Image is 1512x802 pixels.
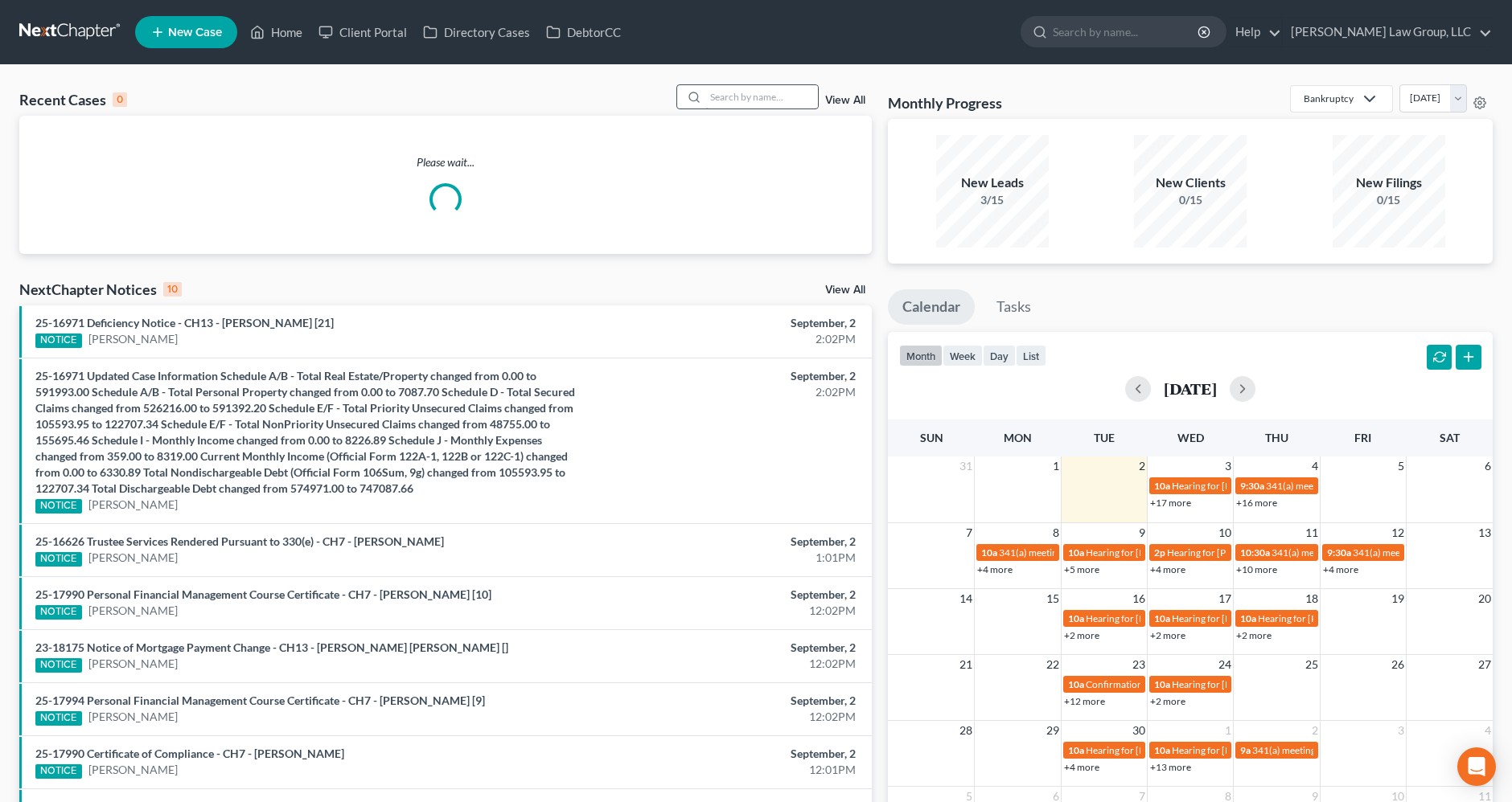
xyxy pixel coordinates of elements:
[1304,655,1320,674] span: 25
[1483,456,1493,476] span: 6
[1240,612,1256,624] span: 10a
[1137,523,1147,542] span: 9
[1390,523,1406,542] span: 12
[88,331,178,347] a: [PERSON_NAME]
[1045,589,1061,608] span: 15
[1134,174,1247,192] div: New Clients
[1477,655,1493,674] span: 27
[1217,655,1233,674] span: 24
[1240,744,1251,756] span: 9a
[1483,721,1493,740] span: 4
[1240,480,1264,492] span: 9:30a
[1396,456,1406,476] span: 5
[1150,497,1191,509] a: +17 more
[1045,655,1061,674] span: 22
[1150,695,1185,707] a: +2 more
[1283,18,1492,47] a: [PERSON_NAME] Law Group, LLC
[594,746,857,762] div: September, 2
[1272,546,1427,559] span: 341(a) meeting for [PERSON_NAME]
[1137,456,1147,476] span: 2
[999,546,1154,559] span: 341(a) meeting for [PERSON_NAME]
[88,762,178,778] a: [PERSON_NAME]
[35,369,575,495] a: 25-16971 Updated Case Information Schedule A/B - Total Real Estate/Property changed from 0.00 to ...
[1396,721,1406,740] span: 3
[1266,480,1421,492] span: 341(a) meeting for [PERSON_NAME]
[983,345,1016,366] button: day
[1086,744,1296,756] span: Hearing for [PERSON_NAME] & [PERSON_NAME]
[705,85,818,108] input: Search by name...
[1064,695,1105,707] a: +12 more
[594,315,857,331] div: September, 2
[1051,523,1061,542] span: 8
[1172,678,1297,690] span: Hearing for [PERSON_NAME]
[1217,523,1233,542] span: 10
[936,174,1049,192] div: New Leads
[1217,589,1233,608] span: 17
[35,587,491,601] a: 25-17990 Personal Financial Management Course Certificate - CH7 - [PERSON_NAME] [10]
[1154,546,1165,559] span: 2p
[168,27,222,39] span: New Case
[35,747,344,760] a: 25-17990 Certificate of Compliance - CH7 - [PERSON_NAME]
[35,605,82,620] div: NOTICE
[594,368,857,384] div: September, 2
[977,563,1013,575] a: +4 more
[1172,744,1297,756] span: Hearing for [PERSON_NAME]
[1304,92,1354,105] div: Bankruptcy
[1227,18,1281,47] a: Help
[1134,192,1247,208] div: 0/15
[35,534,444,548] a: 25-16626 Trustee Services Rendered Pursuant to 330(e) - CH7 - [PERSON_NAME]
[1131,721,1147,740] span: 30
[1390,589,1406,608] span: 19
[1177,431,1204,444] span: Wed
[1223,456,1233,476] span: 3
[1223,721,1233,740] span: 1
[1327,546,1351,559] span: 9:30a
[1333,174,1445,192] div: New Filings
[35,316,334,329] a: 25-16971 Deficiency Notice - CH13 - [PERSON_NAME] [21]
[1053,17,1200,47] input: Search by name...
[1068,612,1084,624] span: 10a
[415,18,538,47] a: Directory Cases
[310,18,415,47] a: Client Portal
[888,289,975,325] a: Calendar
[1252,744,1407,756] span: 341(a) meeting for [PERSON_NAME]
[88,656,178,672] a: [PERSON_NAME]
[981,546,997,559] span: 10a
[1068,678,1084,690] span: 10a
[1131,589,1147,608] span: 16
[19,280,182,299] div: NextChapter Notices
[1304,523,1320,542] span: 11
[1068,546,1084,559] span: 10a
[1167,546,1292,559] span: Hearing for [PERSON_NAME]
[1236,563,1277,575] a: +10 more
[1457,747,1496,786] div: Open Intercom Messenger
[594,640,857,656] div: September, 2
[35,333,82,348] div: NOTICE
[594,587,857,603] div: September, 2
[594,709,857,725] div: 12:02PM
[88,497,178,513] a: [PERSON_NAME]
[1333,192,1445,208] div: 0/15
[1131,655,1147,674] span: 23
[35,552,82,567] div: NOTICE
[1236,497,1277,509] a: +16 more
[825,95,865,106] a: View All
[1004,431,1032,444] span: Mon
[958,456,974,476] span: 31
[594,331,857,347] div: 2:02PM
[1440,431,1460,444] span: Sat
[958,589,974,608] span: 14
[1258,612,1383,624] span: Hearing for [PERSON_NAME]
[920,431,943,444] span: Sun
[1016,345,1046,366] button: list
[35,499,82,514] div: NOTICE
[1477,589,1493,608] span: 20
[35,658,82,673] div: NOTICE
[1390,655,1406,674] span: 26
[1477,523,1493,542] span: 13
[1265,431,1288,444] span: Thu
[163,282,182,297] div: 10
[1164,380,1217,397] h2: [DATE]
[899,345,943,366] button: month
[35,711,82,726] div: NOTICE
